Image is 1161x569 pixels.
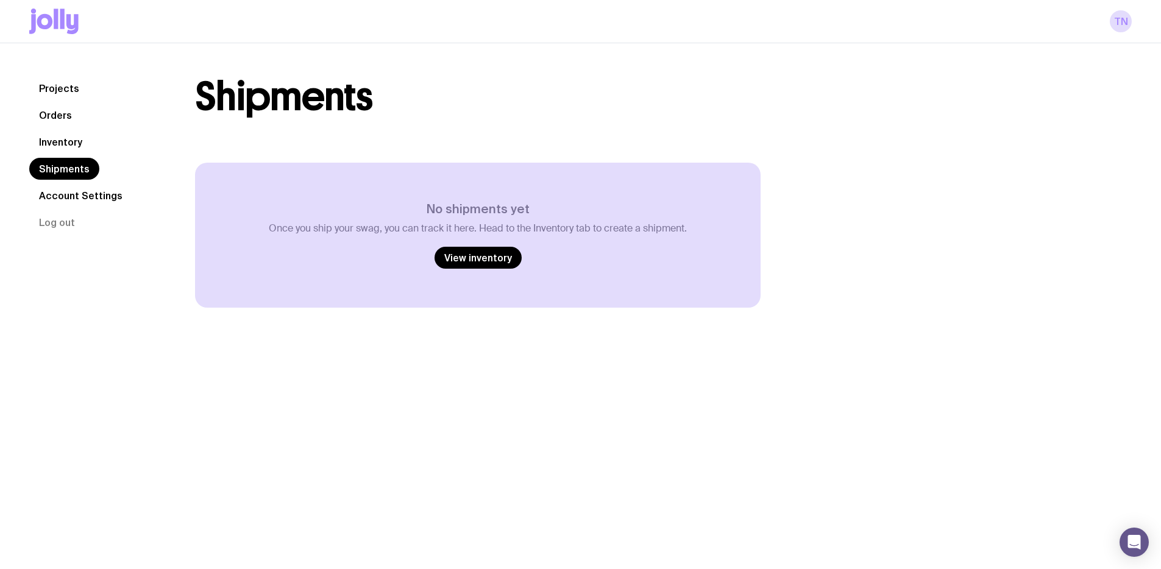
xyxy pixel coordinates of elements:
a: Inventory [29,131,92,153]
a: Projects [29,77,89,99]
button: Log out [29,211,85,233]
a: Shipments [29,158,99,180]
div: Open Intercom Messenger [1120,528,1149,557]
h3: No shipments yet [269,202,687,216]
p: Once you ship your swag, you can track it here. Head to the Inventory tab to create a shipment. [269,222,687,235]
a: Orders [29,104,82,126]
a: TN [1110,10,1132,32]
a: Account Settings [29,185,132,207]
h1: Shipments [195,77,372,116]
a: View inventory [435,247,522,269]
